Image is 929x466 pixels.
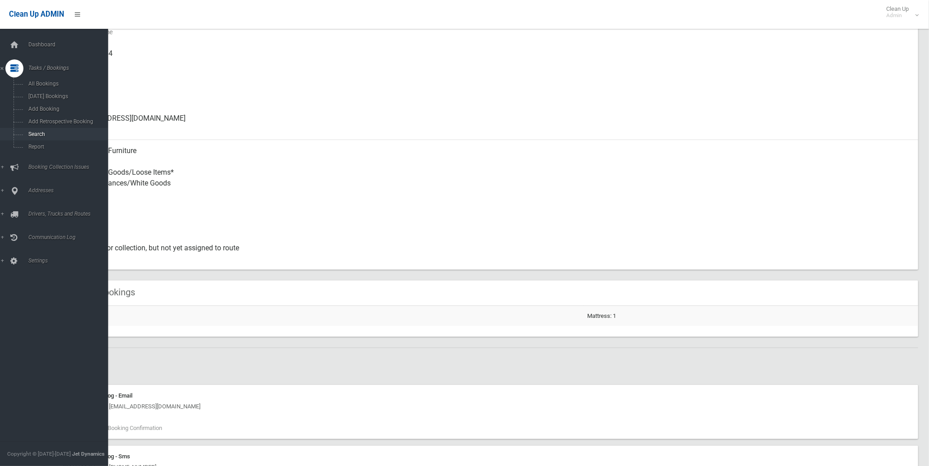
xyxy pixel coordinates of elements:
div: [DATE] 11:27 am - [EMAIL_ADDRESS][DOMAIN_NAME] [63,401,913,412]
div: Communication Log - Email [63,390,913,401]
span: Booked Clean Up Booking Confirmation [63,425,162,431]
span: Tasks / Bookings [26,65,116,71]
span: Settings [26,258,116,264]
div: No [72,205,911,237]
span: [DATE] Bookings [26,93,108,100]
span: Add Booking [26,106,108,112]
span: Addresses [26,187,116,194]
div: Communication Log - Sms [63,451,913,462]
small: Admin [886,12,909,19]
span: Clean Up [882,5,918,19]
span: Dashboard [26,41,116,48]
small: Oversized [72,221,911,232]
span: Report [26,144,108,150]
div: None given [72,75,911,108]
small: Contact Name [72,27,911,37]
div: 0451949464 [72,43,911,75]
small: Mobile [72,59,911,70]
span: Search [26,131,108,137]
td: Mattress: 1 [584,306,918,326]
small: Items [72,189,911,199]
small: Status [72,253,911,264]
span: Clean Up ADMIN [9,10,64,18]
small: Email [72,124,911,135]
h2: History [40,359,918,371]
span: Copyright © [DATE]-[DATE] [7,451,71,457]
span: All Bookings [26,81,108,87]
span: Communication Log [26,234,116,240]
strong: Jet Dynamics [72,451,104,457]
div: Approved for collection, but not yet assigned to route [72,237,911,270]
a: [EMAIL_ADDRESS][DOMAIN_NAME]Email [40,108,918,140]
div: [EMAIL_ADDRESS][DOMAIN_NAME] [72,108,911,140]
span: Drivers, Trucks and Routes [26,211,116,217]
span: Booking Collection Issues [26,164,116,170]
div: Household Furniture Electronics Household Goods/Loose Items* Metal Appliances/White Goods [72,140,911,205]
small: Landline [72,91,911,102]
span: Add Retrospective Booking [26,118,108,125]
